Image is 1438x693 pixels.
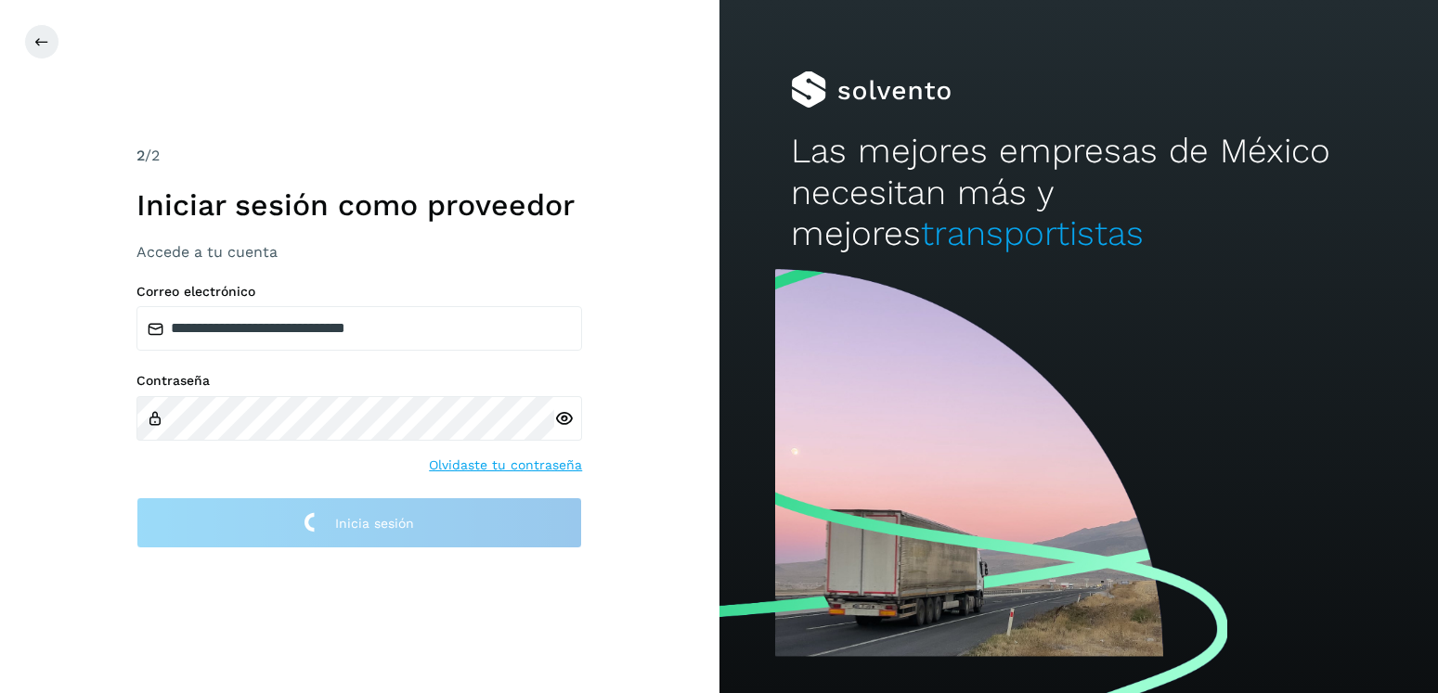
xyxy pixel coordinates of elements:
h2: Las mejores empresas de México necesitan más y mejores [791,131,1367,254]
h3: Accede a tu cuenta [136,243,582,261]
h1: Iniciar sesión como proveedor [136,187,582,223]
button: Inicia sesión [136,497,582,548]
div: /2 [136,145,582,167]
span: 2 [136,147,145,164]
label: Correo electrónico [136,284,582,300]
span: Inicia sesión [335,517,414,530]
a: Olvidaste tu contraseña [429,456,582,475]
span: transportistas [921,213,1144,253]
label: Contraseña [136,373,582,389]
